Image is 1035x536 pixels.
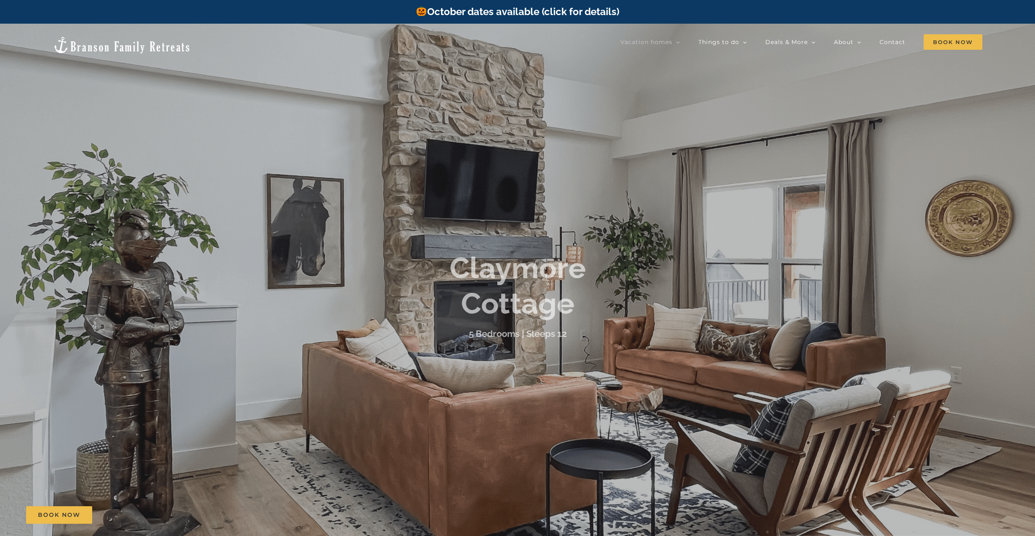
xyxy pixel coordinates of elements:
[416,6,619,18] a: October dates available (click for details)
[834,39,853,45] span: About
[38,512,80,518] span: Book Now
[26,506,92,524] a: Book Now
[450,250,586,320] b: Claymore Cottage
[417,6,426,16] img: 🎃
[53,36,191,54] img: Branson Family Retreats Logo
[621,34,982,50] nav: Main Menu
[469,328,567,339] h3: 5 Bedrooms | Sleeps 12
[880,39,905,45] span: Contact
[698,34,747,50] a: Things to do
[765,34,816,50] a: Deals & More
[621,39,672,45] span: Vacation homes
[880,34,905,50] a: Contact
[924,34,982,50] span: Book Now
[698,39,739,45] span: Things to do
[834,34,861,50] a: About
[621,34,680,50] a: Vacation homes
[765,39,808,45] span: Deals & More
